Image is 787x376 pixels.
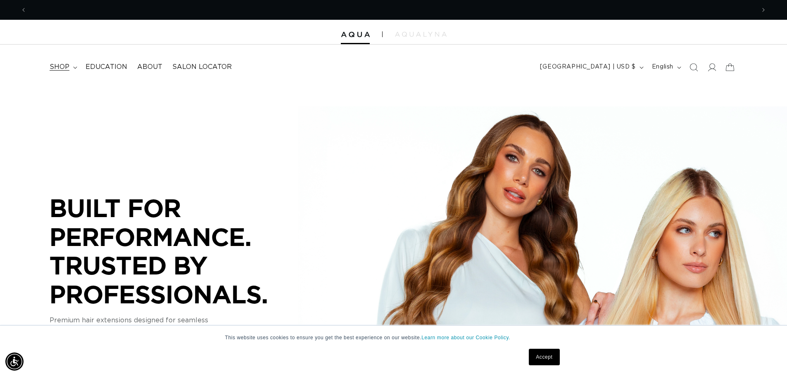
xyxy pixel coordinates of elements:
[45,58,81,76] summary: shop
[685,58,703,76] summary: Search
[535,59,647,75] button: [GEOGRAPHIC_DATA] | USD $
[754,2,773,18] button: Next announcement
[81,58,132,76] a: Education
[395,32,447,37] img: aqualyna.com
[137,63,162,71] span: About
[50,194,297,308] p: BUILT FOR PERFORMANCE. TRUSTED BY PROFESSIONALS.
[421,335,510,341] a: Learn more about our Cookie Policy.
[14,2,33,18] button: Previous announcement
[132,58,167,76] a: About
[86,63,127,71] span: Education
[172,63,232,71] span: Salon Locator
[647,59,685,75] button: English
[652,63,673,71] span: English
[50,315,297,345] p: Premium hair extensions designed for seamless blends, consistent results, and performance you can...
[529,349,559,365] a: Accept
[225,334,562,341] p: This website uses cookies to ensure you get the best experience on our website.
[5,352,24,371] div: Accessibility Menu
[540,63,636,71] span: [GEOGRAPHIC_DATA] | USD $
[50,63,69,71] span: shop
[167,58,237,76] a: Salon Locator
[341,32,370,38] img: Aqua Hair Extensions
